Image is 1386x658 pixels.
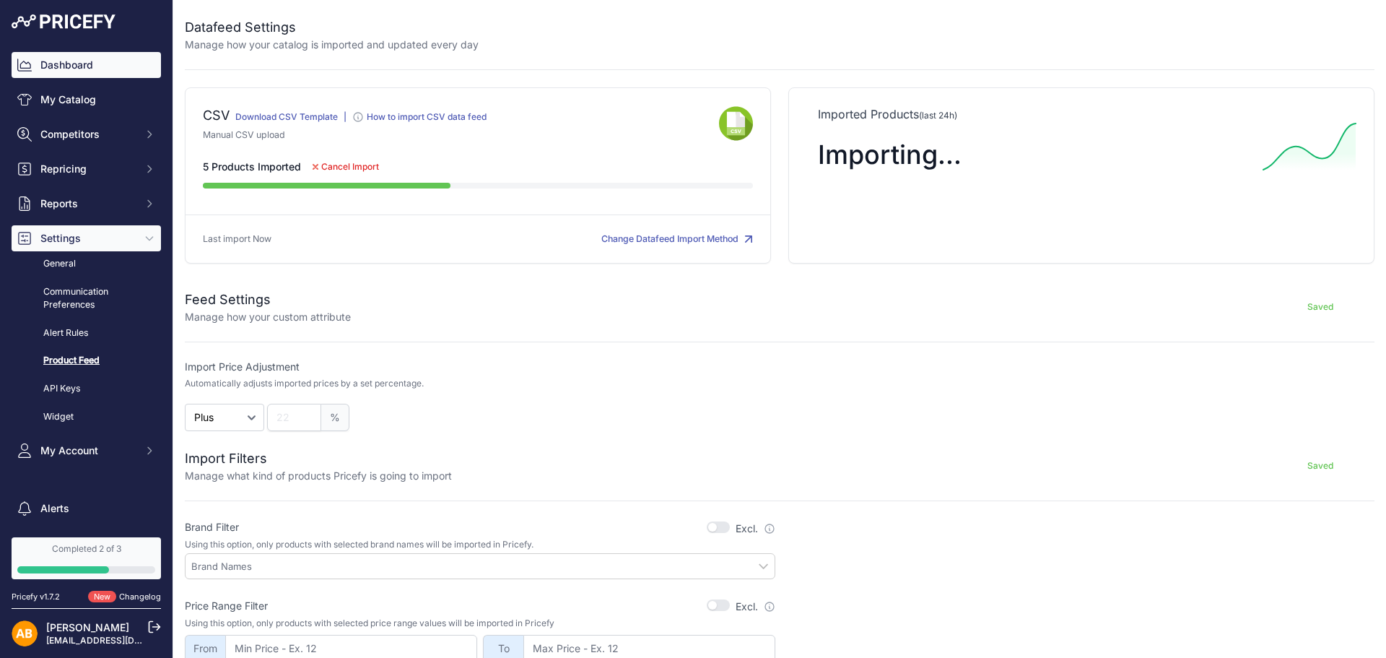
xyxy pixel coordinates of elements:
a: How to import CSV data feed [352,114,487,125]
p: Automatically adjusts imported prices by a set percentage. [185,378,424,389]
p: Manage how your custom attribute [185,310,351,324]
span: My Account [40,443,135,458]
p: Manage how your catalog is imported and updated every day [185,38,479,52]
a: Changelog [119,592,161,602]
button: Repricing [12,156,161,182]
a: API Keys [12,376,161,402]
button: Saved [1266,295,1374,319]
a: Widget [12,404,161,430]
span: Settings [40,231,135,246]
a: Download CSV Template [235,111,338,122]
button: Saved [1266,454,1374,477]
button: Reports [12,191,161,217]
button: Settings [12,225,161,251]
h2: Feed Settings [185,290,351,310]
label: Import Price Adjustment [185,360,775,374]
a: [EMAIL_ADDRESS][DOMAIN_NAME] [46,635,197,646]
a: Alerts [12,495,161,521]
div: Completed 2 of 3 [17,543,155,555]
label: Brand Filter [185,520,239,534]
label: Price Range Filter [185,599,268,613]
a: My Catalog [12,87,161,113]
span: Cancel Import [321,161,379,173]
a: Product Feed [12,348,161,373]
p: Using this option, only products with selected price range values will be imported in Pricefy [185,618,775,629]
input: 22 [267,404,321,431]
p: Using this option, only products with selected brand names will be imported in Pricefy. [185,539,775,550]
div: 5 Products Imported [203,160,753,174]
span: % [321,404,349,431]
div: How to import CSV data feed [367,111,487,123]
span: Importing... [818,139,962,170]
nav: Sidebar [12,52,161,576]
img: Pricefy Logo [12,14,115,29]
span: (last 24h) [919,110,957,121]
span: Competitors [40,127,135,142]
a: [PERSON_NAME] [46,621,129,633]
span: Reports [40,196,135,211]
button: Change Datafeed Import Method [601,233,753,246]
h2: Import Filters [185,449,452,469]
label: Excl. [736,521,775,536]
label: Excl. [736,599,775,614]
h2: Datafeed Settings [185,17,479,38]
button: My Account [12,438,161,464]
div: CSV [203,105,230,129]
span: New [88,591,116,603]
a: Alert Rules [12,321,161,346]
a: General [12,251,161,277]
div: Pricefy v1.7.2 [12,591,60,603]
a: Communication Preferences [12,280,161,318]
span: Repricing [40,162,135,176]
button: Competitors [12,121,161,147]
p: Manual CSV upload [203,129,719,142]
div: | [344,111,346,129]
input: Brand Names [191,560,775,573]
p: Last import Now [203,233,271,246]
a: Completed 2 of 3 [12,537,161,579]
a: Dashboard [12,52,161,78]
p: Imported Products [818,105,1345,123]
p: Manage what kind of products Pricefy is going to import [185,469,452,483]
